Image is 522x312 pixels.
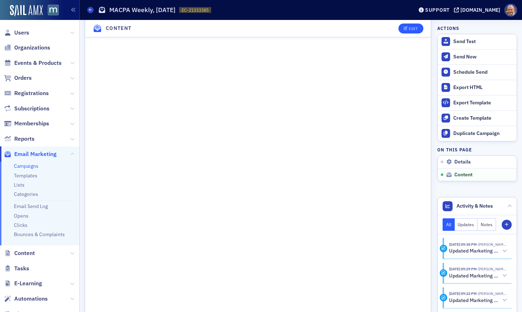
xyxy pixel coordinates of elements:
span: Bill Sheridan [477,266,507,271]
h5: Updated Marketing platform email campaign: MACPA Weekly, [DATE] [449,273,500,279]
span: Content [14,249,35,257]
button: Updated Marketing platform email campaign: MACPA Weekly, [DATE] [449,248,507,255]
a: Users [4,29,29,37]
a: Automations [4,295,48,303]
span: EC-21333385 [182,7,209,13]
span: Users [14,29,29,37]
span: Bill Sheridan [477,291,507,296]
div: Schedule Send [453,69,513,76]
span: Events & Products [14,59,62,67]
div: Edit [409,27,418,31]
h4: Content [106,25,132,32]
div: Support [425,7,450,13]
button: Duplicate Campaign [438,126,517,141]
div: Activity [440,269,447,277]
button: Schedule Send [438,64,517,80]
span: Details [454,159,471,165]
span: Reports [14,135,35,143]
div: Duplicate Campaign [453,130,513,137]
span: Email Marketing [14,150,57,158]
a: Create Template [438,110,517,126]
a: Email Marketing [4,150,57,158]
span: Bill Sheridan [477,242,507,247]
a: Events & Products [4,59,62,67]
span: Profile [505,4,517,16]
a: Registrations [4,89,49,97]
a: Categories [14,191,38,197]
span: Automations [14,295,48,303]
img: SailAMX [48,5,59,16]
a: Tasks [4,265,29,272]
a: Orders [4,74,32,82]
button: Send Now [438,49,517,64]
button: [DOMAIN_NAME] [454,7,503,12]
time: 9/24/2025 09:38 PM [449,242,477,247]
div: Activity [440,245,447,252]
button: Updates [455,218,478,231]
span: Registrations [14,89,49,97]
h5: Updated Marketing platform email campaign: MACPA Weekly, [DATE] [449,248,500,254]
a: Campaigns [14,163,38,169]
span: Memberships [14,120,49,128]
span: Activity & Notes [456,202,493,210]
div: Create Template [453,115,513,121]
a: Bounces & Complaints [14,231,65,238]
a: Lists [14,182,25,188]
h1: MACPA Weekly, [DATE] [109,6,176,14]
time: 9/24/2025 09:22 PM [449,291,477,296]
button: Updated Marketing platform email campaign: MACPA Weekly, [DATE] [449,297,507,304]
a: Export Template [438,95,517,110]
a: Memberships [4,120,49,128]
a: Opens [14,213,28,219]
a: Templates [14,172,37,179]
div: Send Test [453,38,513,45]
div: Export HTML [453,84,513,91]
span: E-Learning [14,280,42,287]
div: [DOMAIN_NAME] [460,7,500,13]
a: E-Learning [4,280,42,287]
a: Organizations [4,44,50,52]
h4: Actions [437,25,459,31]
a: Subscriptions [4,105,49,113]
time: 9/24/2025 09:29 PM [449,266,477,271]
span: Content [454,172,473,178]
a: Reports [4,135,35,143]
span: Subscriptions [14,105,49,113]
button: Notes [477,218,496,231]
button: Edit [398,24,423,33]
img: SailAMX [10,5,43,16]
div: Activity [440,294,447,301]
a: Email Send Log [14,203,48,209]
h4: On this page [437,146,517,153]
button: All [443,218,455,231]
button: Updated Marketing platform email campaign: MACPA Weekly, [DATE] [449,272,507,280]
span: Organizations [14,44,50,52]
span: Tasks [14,265,29,272]
span: Orders [14,74,32,82]
a: Clicks [14,222,27,228]
button: Send Test [438,34,517,49]
a: Content [4,249,35,257]
a: View Homepage [43,5,59,17]
div: Send Now [453,54,513,60]
div: Export Template [453,100,513,106]
a: Export HTML [438,80,517,95]
h5: Updated Marketing platform email campaign: MACPA Weekly, [DATE] [449,297,500,304]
